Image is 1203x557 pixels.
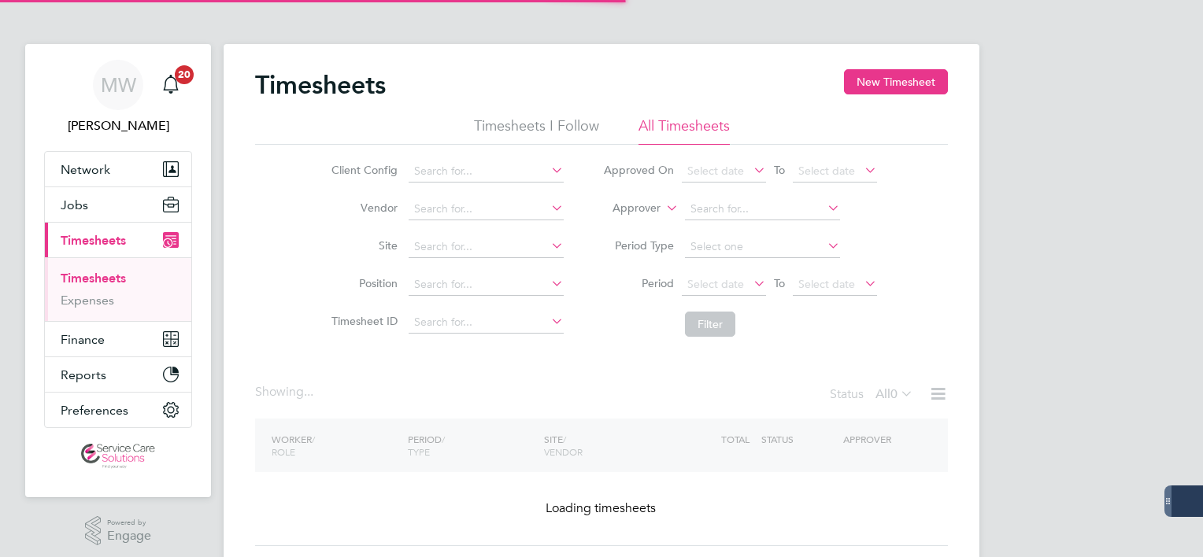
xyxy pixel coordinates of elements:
span: MW [101,75,136,95]
button: Network [45,152,191,186]
label: Period Type [603,238,674,253]
button: Finance [45,322,191,356]
div: Showing [255,384,316,400]
a: MW[PERSON_NAME] [44,60,192,135]
span: Mark White [44,116,192,135]
span: ... [304,384,313,400]
span: Engage [107,529,151,543]
button: Preferences [45,393,191,427]
input: Search for... [409,236,564,258]
label: All [875,386,913,402]
img: servicecare-logo-retina.png [81,444,155,469]
label: Vendor [327,201,398,215]
span: Timesheets [61,233,126,248]
label: Timesheet ID [327,314,398,328]
span: 0 [890,386,898,402]
div: Status [830,384,916,406]
h2: Timesheets [255,69,386,101]
span: 20 [175,65,194,84]
a: Timesheets [61,271,126,286]
span: Finance [61,332,105,347]
div: Timesheets [45,257,191,321]
input: Search for... [409,160,564,183]
button: Reports [45,357,191,392]
label: Approver [590,201,661,216]
span: Select date [798,164,855,178]
span: To [769,273,790,293]
input: Search for... [685,198,840,220]
span: Select date [798,277,855,291]
li: All Timesheets [639,116,730,145]
input: Search for... [409,312,564,334]
span: Preferences [61,403,128,418]
a: Powered byEngage [85,516,152,546]
a: 20 [155,60,187,110]
span: Select date [687,164,744,178]
a: Expenses [61,293,114,308]
span: Network [61,162,110,177]
span: Powered by [107,516,151,529]
input: Search for... [409,274,564,296]
button: Timesheets [45,223,191,257]
label: Client Config [327,163,398,177]
button: Jobs [45,187,191,222]
input: Select one [685,236,840,258]
span: Select date [687,277,744,291]
label: Position [327,276,398,290]
label: Period [603,276,674,290]
a: Go to home page [44,444,192,469]
span: To [769,160,790,180]
label: Approved On [603,163,674,177]
label: Site [327,238,398,253]
li: Timesheets I Follow [474,116,599,145]
span: Jobs [61,197,88,212]
span: Reports [61,367,106,382]
nav: Main navigation [25,44,211,497]
input: Search for... [409,198,564,220]
button: New Timesheet [844,69,948,94]
button: Filter [685,312,735,337]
